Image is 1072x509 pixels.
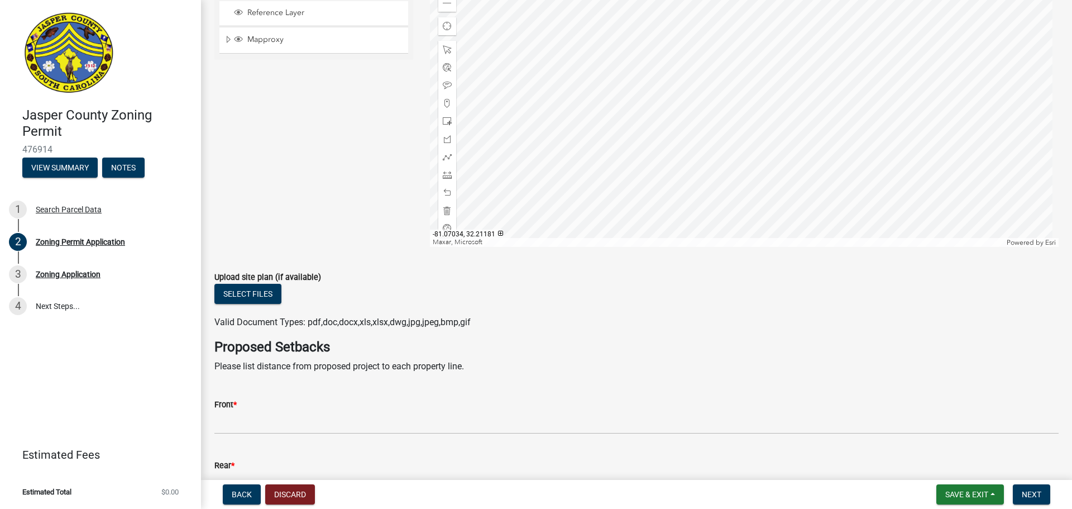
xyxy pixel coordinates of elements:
label: Upload site plan (if available) [214,274,321,282]
span: Estimated Total [22,488,71,496]
a: Esri [1045,239,1056,246]
strong: Proposed Setbacks [214,339,330,355]
span: Reference Layer [245,8,404,18]
h4: Jasper County Zoning Permit [22,107,192,140]
span: Mapproxy [245,35,404,45]
button: Save & Exit [936,484,1004,505]
span: Save & Exit [945,490,988,499]
div: 2 [9,233,27,251]
div: Zoning Permit Application [36,238,125,246]
div: Search Parcel Data [36,206,102,213]
span: Expand [224,35,232,46]
img: Jasper County, South Carolina [22,12,116,96]
label: Front [214,401,237,409]
span: Back [232,490,252,499]
wm-modal-confirm: Summary [22,164,98,173]
label: Rear [214,462,234,470]
div: Reference Layer [232,8,404,19]
div: Find my location [438,17,456,35]
li: Reference Layer [219,1,408,26]
div: Zoning Application [36,270,100,278]
button: Select files [214,284,281,304]
span: $0.00 [161,488,179,496]
p: Please list distance from proposed project to each property line. [214,360,1059,373]
li: Mapproxy [219,28,408,54]
div: 3 [9,265,27,283]
div: Mapproxy [232,35,404,46]
button: Notes [102,158,145,178]
a: Estimated Fees [9,444,183,466]
div: 4 [9,297,27,315]
div: 1 [9,201,27,218]
button: Back [223,484,261,505]
button: Next [1013,484,1050,505]
span: 476914 [22,144,179,155]
div: Powered by [1004,238,1059,247]
span: Next [1022,490,1041,499]
span: Valid Document Types: pdf,doc,docx,xls,xlsx,dwg,jpg,jpeg,bmp,gif [214,317,471,327]
div: Maxar, Microsoft [430,238,1004,247]
wm-modal-confirm: Notes [102,164,145,173]
button: Discard [265,484,315,505]
button: View Summary [22,158,98,178]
